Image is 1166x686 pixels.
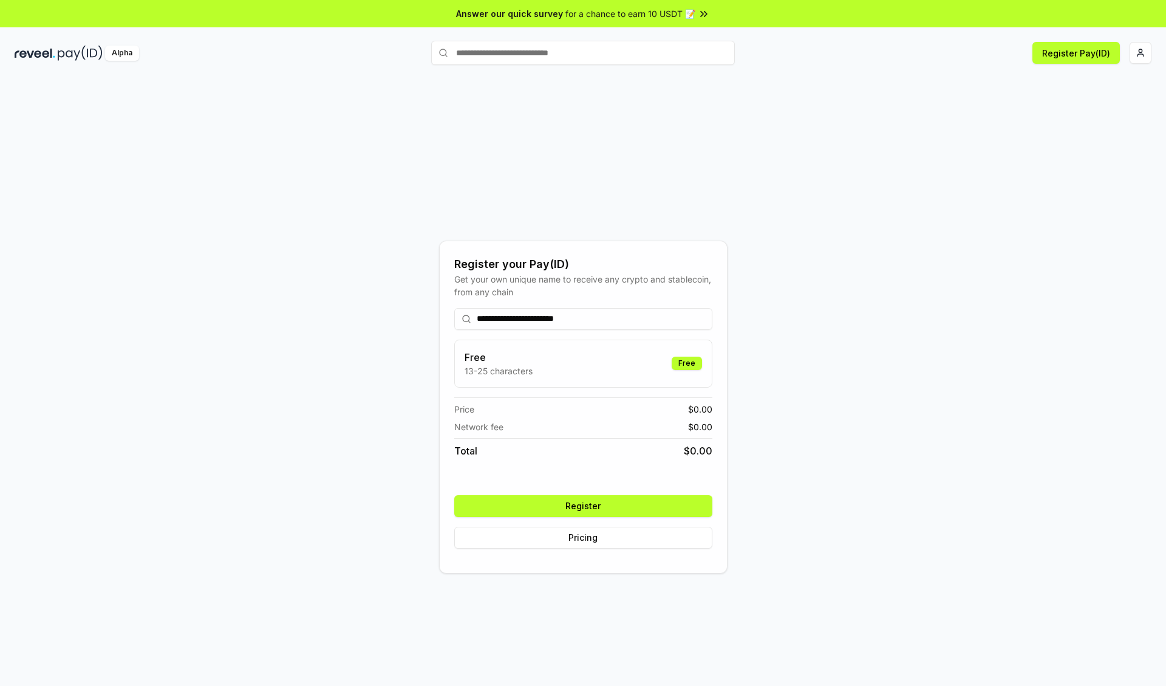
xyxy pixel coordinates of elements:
[1032,42,1120,64] button: Register Pay(ID)
[454,256,712,273] div: Register your Pay(ID)
[672,357,702,370] div: Free
[454,403,474,416] span: Price
[465,350,533,365] h3: Free
[105,46,139,61] div: Alpha
[454,420,503,433] span: Network fee
[454,495,712,517] button: Register
[688,403,712,416] span: $ 0.00
[465,365,533,377] p: 13-25 characters
[15,46,55,61] img: reveel_dark
[454,527,712,549] button: Pricing
[456,7,563,20] span: Answer our quick survey
[454,444,477,458] span: Total
[688,420,712,433] span: $ 0.00
[454,273,712,298] div: Get your own unique name to receive any crypto and stablecoin, from any chain
[684,444,712,458] span: $ 0.00
[565,7,695,20] span: for a chance to earn 10 USDT 📝
[58,46,103,61] img: pay_id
